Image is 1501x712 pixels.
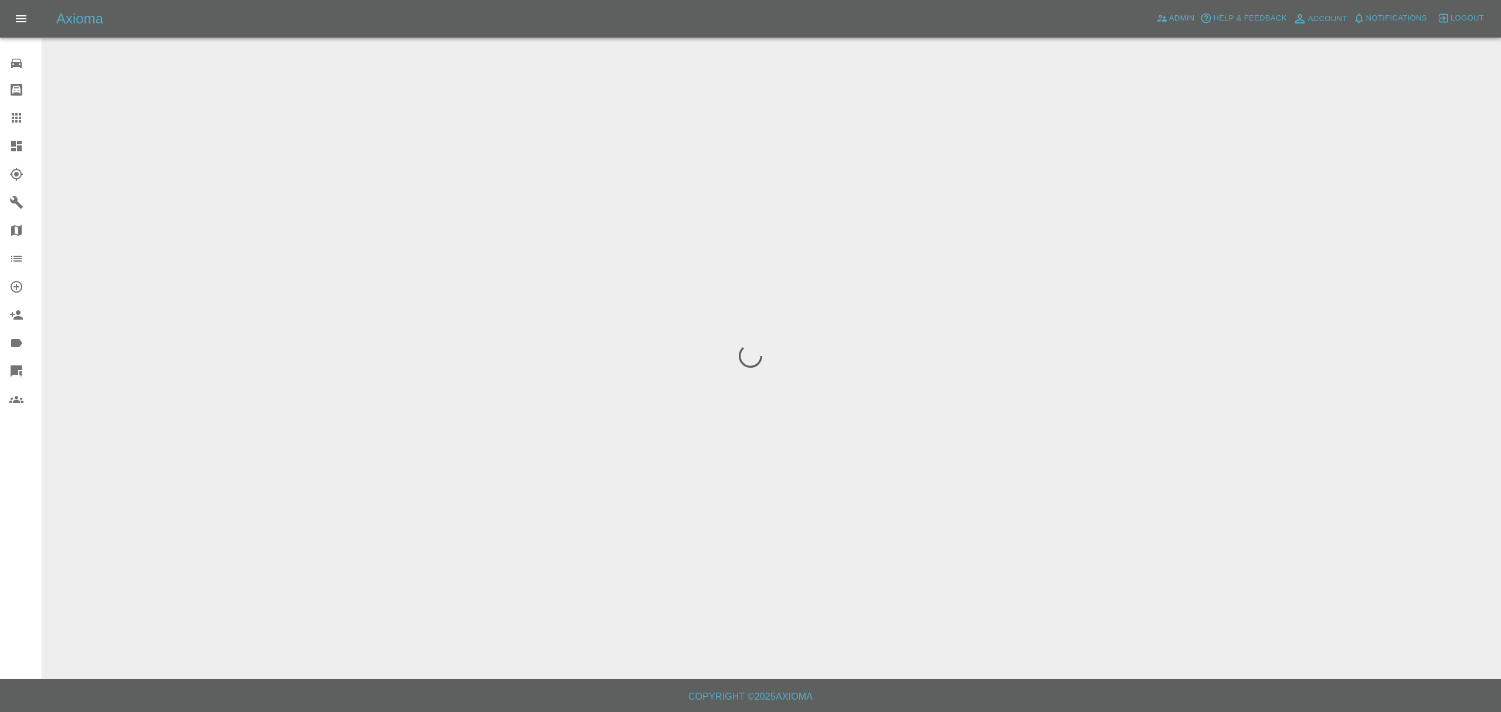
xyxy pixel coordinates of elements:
button: Help & Feedback [1197,9,1289,28]
button: Notifications [1350,9,1430,28]
span: Admin [1169,12,1195,25]
button: Logout [1435,9,1487,28]
h5: Axioma [56,9,103,28]
a: Admin [1153,9,1198,28]
span: Notifications [1366,12,1427,25]
span: Logout [1451,12,1484,25]
a: Account [1290,9,1350,28]
button: Open drawer [7,5,35,33]
span: Account [1308,12,1347,26]
h6: Copyright © 2025 Axioma [9,689,1492,705]
span: Help & Feedback [1213,12,1286,25]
